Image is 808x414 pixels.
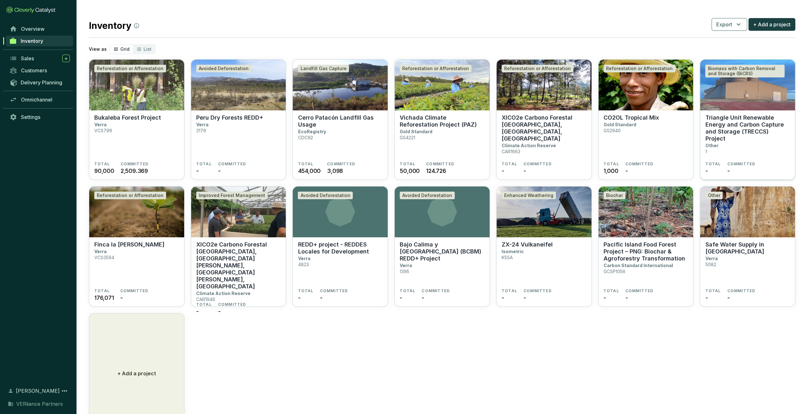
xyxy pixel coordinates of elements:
[604,192,625,199] div: Biochar
[327,167,343,175] span: 3,098
[89,187,184,237] img: Finca la Paz II
[218,167,221,175] span: -
[89,19,139,32] h2: Inventory
[298,161,313,167] span: TOTAL
[196,161,212,167] span: TOTAL
[94,65,166,72] div: Reforestation or Afforestation
[395,60,490,110] img: Vichada Climate Reforestation Project (PAZ)
[6,77,73,88] a: Delivery Planning
[94,122,107,127] p: Verra
[298,135,313,140] p: CDC92
[121,161,149,167] span: COMMITTED
[89,46,107,52] p: View as
[327,161,355,167] span: COMMITTED
[502,143,556,148] p: Climate Action Reserve
[21,67,47,74] span: Customers
[298,192,353,199] div: Avoided Deforestation
[121,167,148,175] span: 2,509.369
[705,167,708,175] span: -
[320,293,322,302] span: -
[21,96,52,103] span: Omnichannel
[6,112,73,122] a: Settings
[524,167,526,175] span: -
[400,167,420,175] span: 50,000
[196,128,206,133] p: 3179
[502,288,517,293] span: TOTAL
[598,59,694,180] a: CO2OL Tropical MixReforestation or AfforestationCO2OL Tropical MixGold StandardGS2940TOTAL1,000CO...
[16,387,60,395] span: [PERSON_NAME]
[21,38,43,44] span: Inventory
[94,293,114,302] span: 176,071
[502,161,517,167] span: TOTAL
[94,249,107,254] p: Verra
[292,186,388,307] a: Avoided DeforestationREDD+ project - REDDES Locales for DevelopmentVerra4823TOTAL-COMMITTED-
[94,167,114,175] span: 90,000
[502,149,520,154] p: CAR1663
[298,256,310,261] p: Verra
[705,192,723,199] div: Other
[705,143,718,148] p: Other
[6,65,73,76] a: Customers
[502,192,556,199] div: Enhanced Weathering
[753,21,791,28] span: + Add a project
[625,161,654,167] span: COMMITTED
[191,186,286,307] a: XICO2e Carbono Forestal Ejido Noh Bec, Municipio de Felipe Carrillo Puerto, Estado de Quintana Ro...
[400,192,455,199] div: Avoided Deforestation
[196,241,281,290] p: XICO2e Carbono Forestal [GEOGRAPHIC_DATA], [GEOGRAPHIC_DATA][PERSON_NAME], [GEOGRAPHIC_DATA][PERS...
[711,18,747,31] button: Export
[604,241,688,262] p: Pacific Island Food Forest Project – PNG: Biochar & Agroforestry Transformation
[727,161,755,167] span: COMMITTED
[705,114,790,142] p: Triangle Unit Renewable Energy and Carbon Capture and Storage (TRECCS) Project
[625,288,654,293] span: COMMITTED
[705,293,708,302] span: -
[298,129,326,134] p: EcoRegistry
[6,36,73,46] a: Inventory
[496,186,592,307] a: ZX-24 VulkaneifelEnhanced WeatheringZX-24 VulkaneifelIsometricK5SATOTAL-COMMITTED-
[625,167,628,175] span: -
[705,241,790,255] p: Safe Water Supply in [GEOGRAPHIC_DATA]
[94,241,164,248] p: Finca la [PERSON_NAME]
[89,60,184,110] img: Bukaleba Forest Project
[496,59,592,180] a: XICO2e Carbono Forestal Ejido Pueblo Nuevo, Durango, MéxicoReforestation or AfforestationXICO2e C...
[298,114,383,128] p: Cerro Patacón Landfill Gas Usage
[705,256,718,261] p: Verra
[598,60,693,110] img: CO2OL Tropical Mix
[6,23,73,34] a: Overview
[89,186,184,307] a: Finca la Paz IIReforestation or AfforestationFinca la [PERSON_NAME]VerraVCS3594TOTAL176,071COMMIT...
[298,65,349,72] div: Landfill Gas Capture
[394,59,490,180] a: Vichada Climate Reforestation Project (PAZ)Reforestation or AfforestationVichada Climate Reforest...
[604,122,636,127] p: Gold Standard
[196,307,199,316] span: -
[502,114,586,142] p: XICO2e Carbono Forestal [GEOGRAPHIC_DATA], [GEOGRAPHIC_DATA], [GEOGRAPHIC_DATA]
[298,288,313,293] span: TOTAL
[21,79,62,86] span: Delivery Planning
[292,59,388,180] a: Cerro Patacón Landfill Gas UsageLandfill Gas CaptureCerro Patacón Landfill Gas UsageEcoRegistryCD...
[604,114,659,121] p: CO2OL Tropical Mix
[604,288,619,293] span: TOTAL
[748,18,795,31] button: + Add a project
[524,161,552,167] span: COMMITTED
[120,288,149,293] span: COMMITTED
[700,187,795,237] img: Safe Water Supply in Zambia
[502,241,553,248] p: ZX-24 Vulkaneifel
[21,114,40,120] span: Settings
[604,161,619,167] span: TOTAL
[191,187,286,237] img: XICO2e Carbono Forestal Ejido Noh Bec, Municipio de Felipe Carrillo Puerto, Estado de Quintana Ro...
[625,293,628,302] span: -
[400,241,484,262] p: Bajo Calima y [GEOGRAPHIC_DATA] (BCBM) REDD+ Project
[120,293,123,302] span: -
[6,94,73,105] a: Omnichannel
[497,60,591,110] img: XICO2e Carbono Forestal Ejido Pueblo Nuevo, Durango, México
[502,167,504,175] span: -
[604,167,618,175] span: 1,000
[716,21,732,28] span: Export
[727,293,730,302] span: -
[400,135,415,140] p: GS4221
[422,293,424,302] span: -
[422,288,450,293] span: COMMITTED
[6,53,73,64] a: Sales
[94,161,110,167] span: TOTAL
[604,269,625,274] p: GCSP1056
[298,293,300,302] span: -
[604,263,673,268] p: Carbon Standard International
